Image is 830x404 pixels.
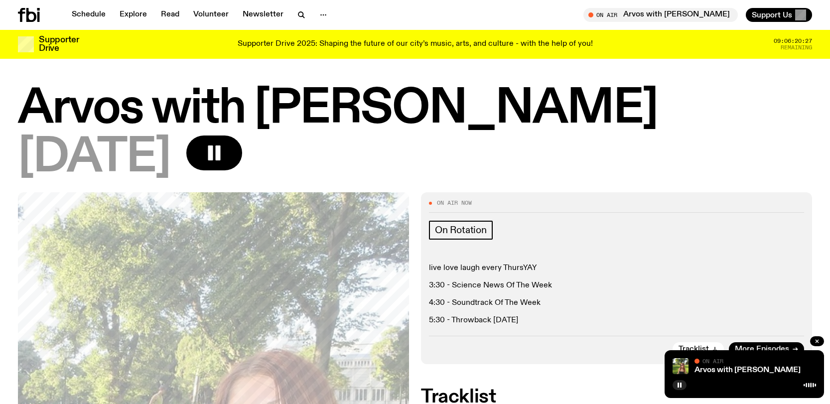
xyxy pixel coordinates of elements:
[66,8,112,22] a: Schedule
[429,221,493,240] a: On Rotation
[429,281,804,290] p: 3:30 - Science News Of The Week
[583,8,738,22] button: On AirArvos with [PERSON_NAME]
[673,358,689,374] img: Lizzie Bowles is sitting in a bright green field of grass, with dark sunglasses and a black top. ...
[702,358,723,364] span: On Air
[187,8,235,22] a: Volunteer
[694,366,801,374] a: Arvos with [PERSON_NAME]
[774,38,812,44] span: 09:06:20:27
[781,45,812,50] span: Remaining
[437,200,472,206] span: On Air Now
[155,8,185,22] a: Read
[18,135,170,180] span: [DATE]
[114,8,153,22] a: Explore
[435,225,487,236] span: On Rotation
[237,8,289,22] a: Newsletter
[18,87,812,132] h1: Arvos with [PERSON_NAME]
[429,316,804,325] p: 5:30 - Throwback [DATE]
[39,36,79,53] h3: Supporter Drive
[752,10,792,19] span: Support Us
[679,346,709,353] span: Tracklist
[729,342,804,356] a: More Episodes
[673,342,724,356] button: Tracklist
[429,298,804,308] p: 4:30 - Soundtrack Of The Week
[238,40,593,49] p: Supporter Drive 2025: Shaping the future of our city’s music, arts, and culture - with the help o...
[735,346,789,353] span: More Episodes
[429,264,804,273] p: live love laugh every ThursYAY
[746,8,812,22] button: Support Us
